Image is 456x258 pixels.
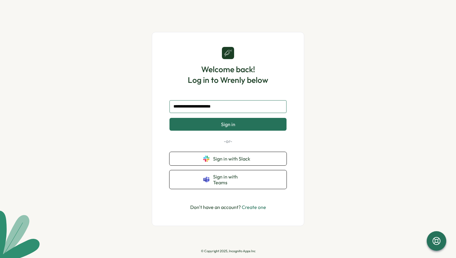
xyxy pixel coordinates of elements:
[221,122,235,127] span: Sign in
[188,64,268,85] h1: Welcome back! Log in to Wrenly below
[169,118,287,131] button: Sign in
[169,138,287,145] p: -or-
[169,152,287,165] button: Sign in with Slack
[213,174,253,185] span: Sign in with Teams
[213,156,253,161] span: Sign in with Slack
[169,170,287,189] button: Sign in with Teams
[242,204,266,210] a: Create one
[201,249,255,253] p: © Copyright 2025, Incognito Apps Inc
[190,203,266,211] p: Don't have an account?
